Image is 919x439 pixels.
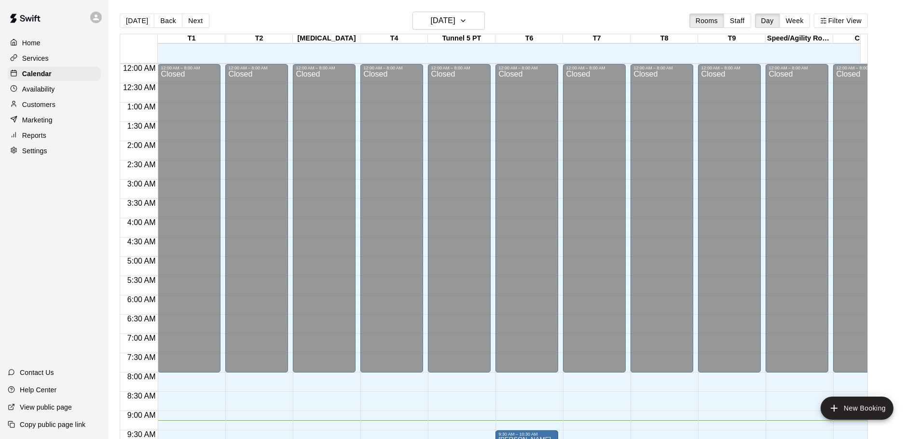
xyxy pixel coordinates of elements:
[125,276,158,284] span: 5:30 AM
[8,67,101,81] a: Calendar
[121,64,158,72] span: 12:00 AM
[22,38,41,48] p: Home
[8,82,101,96] a: Availability
[360,64,423,372] div: 12:00 AM – 8:00 AM: Closed
[125,334,158,342] span: 7:00 AM
[701,66,758,70] div: 12:00 AM – 8:00 AM
[22,69,52,79] p: Calendar
[22,131,46,140] p: Reports
[498,66,555,70] div: 12:00 AM – 8:00 AM
[836,66,893,70] div: 12:00 AM – 8:00 AM
[8,51,101,66] a: Services
[293,34,360,43] div: [MEDICAL_DATA]
[363,66,420,70] div: 12:00 AM – 8:00 AM
[701,70,758,376] div: Closed
[121,83,158,92] span: 12:30 AM
[495,64,558,372] div: 12:00 AM – 8:00 AM: Closed
[633,70,690,376] div: Closed
[125,103,158,111] span: 1:00 AM
[225,34,293,43] div: T2
[125,411,158,419] span: 9:00 AM
[125,430,158,439] span: 9:30 AM
[8,144,101,158] a: Settings
[821,397,893,420] button: add
[296,66,353,70] div: 12:00 AM – 8:00 AM
[125,160,158,169] span: 2:30 AM
[22,115,53,125] p: Marketing
[158,34,225,43] div: T1
[296,70,353,376] div: Closed
[566,70,623,376] div: Closed
[431,70,488,376] div: Closed
[154,13,182,28] button: Back
[780,13,810,28] button: Week
[182,13,209,28] button: Next
[766,64,828,372] div: 12:00 AM – 8:00 AM: Closed
[495,34,563,43] div: T6
[698,34,766,43] div: T9
[120,13,154,28] button: [DATE]
[125,218,158,226] span: 4:00 AM
[125,392,158,400] span: 8:30 AM
[20,368,54,377] p: Contact Us
[125,180,158,188] span: 3:00 AM
[360,34,428,43] div: T4
[363,70,420,376] div: Closed
[125,295,158,304] span: 6:00 AM
[428,34,495,43] div: Tunnel 5 PT
[125,257,158,265] span: 5:00 AM
[633,66,690,70] div: 12:00 AM – 8:00 AM
[566,66,623,70] div: 12:00 AM – 8:00 AM
[766,34,833,43] div: Speed/Agility Room
[833,34,901,43] div: Court 1
[724,13,751,28] button: Staff
[22,84,55,94] p: Availability
[293,64,356,372] div: 12:00 AM – 8:00 AM: Closed
[814,13,868,28] button: Filter View
[698,64,761,372] div: 12:00 AM – 8:00 AM: Closed
[20,385,56,395] p: Help Center
[431,66,488,70] div: 12:00 AM – 8:00 AM
[225,64,288,372] div: 12:00 AM – 8:00 AM: Closed
[22,100,55,109] p: Customers
[412,12,485,30] button: [DATE]
[563,64,626,372] div: 12:00 AM – 8:00 AM: Closed
[8,113,101,127] a: Marketing
[228,66,285,70] div: 12:00 AM – 8:00 AM
[768,70,825,376] div: Closed
[833,64,896,372] div: 12:00 AM – 8:00 AM: Closed
[431,14,455,27] h6: [DATE]
[631,34,698,43] div: T8
[20,402,72,412] p: View public page
[8,97,101,112] div: Customers
[428,64,491,372] div: 12:00 AM – 8:00 AM: Closed
[755,13,780,28] button: Day
[161,66,218,70] div: 12:00 AM – 8:00 AM
[22,146,47,156] p: Settings
[498,432,555,437] div: 9:30 AM – 10:30 AM
[125,353,158,361] span: 7:30 AM
[22,53,49,63] p: Services
[161,70,218,376] div: Closed
[8,36,101,50] a: Home
[125,315,158,323] span: 6:30 AM
[125,141,158,149] span: 2:00 AM
[125,199,158,207] span: 3:30 AM
[768,66,825,70] div: 12:00 AM – 8:00 AM
[125,238,158,246] span: 4:30 AM
[20,420,85,429] p: Copy public page link
[498,70,555,376] div: Closed
[563,34,631,43] div: T7
[631,64,693,372] div: 12:00 AM – 8:00 AM: Closed
[125,372,158,381] span: 8:00 AM
[158,64,220,372] div: 12:00 AM – 8:00 AM: Closed
[836,70,893,376] div: Closed
[8,128,101,143] a: Reports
